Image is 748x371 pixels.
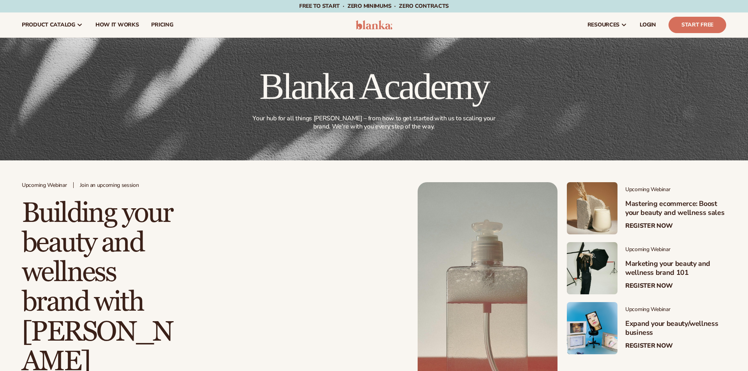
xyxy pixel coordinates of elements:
[248,68,500,105] h1: Blanka Academy
[16,12,89,37] a: product catalog
[669,17,726,33] a: Start Free
[625,246,726,253] span: Upcoming Webinar
[587,22,619,28] span: resources
[625,342,673,350] a: Register Now
[22,22,75,28] span: product catalog
[625,199,726,218] h3: Mastering ecommerce: Boost your beauty and wellness sales
[299,2,449,10] span: Free to start · ZERO minimums · ZERO contracts
[625,259,726,278] h3: Marketing your beauty and wellness brand 101
[95,22,139,28] span: How It Works
[80,182,139,189] span: Join an upcoming session
[581,12,633,37] a: resources
[89,12,145,37] a: How It Works
[145,12,179,37] a: pricing
[640,22,656,28] span: LOGIN
[625,282,673,290] a: Register Now
[151,22,173,28] span: pricing
[22,182,67,189] span: Upcoming Webinar
[250,114,498,131] p: Your hub for all things [PERSON_NAME] – from how to get started with us to scaling your brand. We...
[356,20,393,30] img: logo
[625,186,726,193] span: Upcoming Webinar
[625,306,726,313] span: Upcoming Webinar
[625,319,726,338] h3: Expand your beauty/wellness business
[633,12,662,37] a: LOGIN
[625,222,673,230] a: Register Now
